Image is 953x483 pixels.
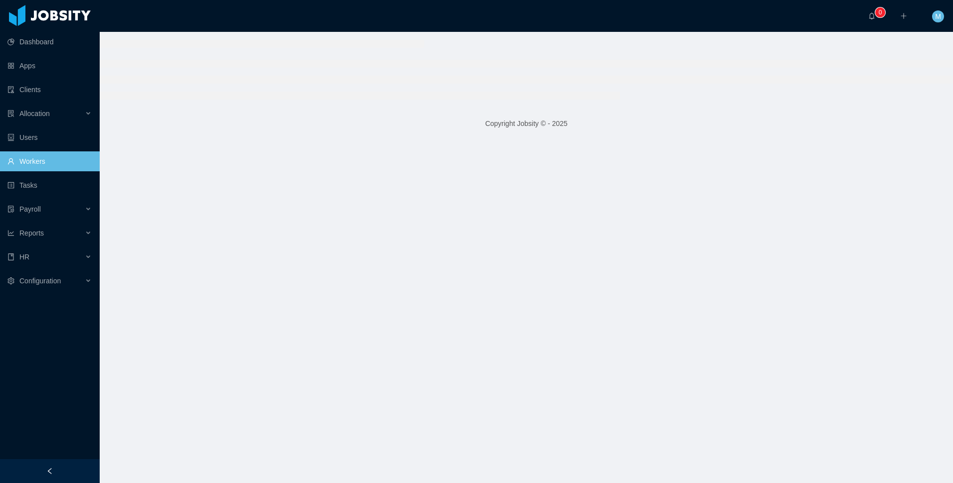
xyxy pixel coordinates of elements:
span: HR [19,253,29,261]
i: icon: line-chart [7,230,14,237]
i: icon: book [7,253,14,260]
span: Reports [19,229,44,237]
a: icon: pie-chartDashboard [7,32,92,52]
span: M [935,10,941,22]
a: icon: robotUsers [7,127,92,147]
span: Configuration [19,277,61,285]
i: icon: bell [868,12,875,19]
a: icon: userWorkers [7,151,92,171]
i: icon: setting [7,277,14,284]
i: icon: plus [900,12,907,19]
a: icon: profileTasks [7,175,92,195]
span: Payroll [19,205,41,213]
span: Allocation [19,110,50,118]
a: icon: auditClients [7,80,92,100]
footer: Copyright Jobsity © - 2025 [100,107,953,141]
i: icon: solution [7,110,14,117]
sup: 0 [875,7,885,17]
i: icon: file-protect [7,206,14,213]
a: icon: appstoreApps [7,56,92,76]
